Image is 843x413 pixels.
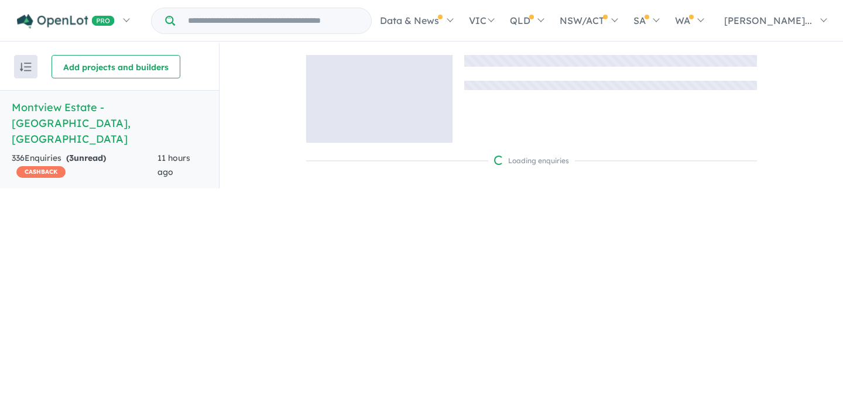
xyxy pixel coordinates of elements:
div: Loading enquiries [494,155,569,167]
img: sort.svg [20,63,32,71]
span: [PERSON_NAME]... [724,15,812,26]
span: 11 hours ago [157,153,190,177]
button: Add projects and builders [52,55,180,78]
strong: ( unread) [66,153,106,163]
span: CASHBACK [16,166,66,178]
span: 3 [69,153,74,163]
h5: Montview Estate - [GEOGRAPHIC_DATA] , [GEOGRAPHIC_DATA] [12,99,207,147]
input: Try estate name, suburb, builder or developer [177,8,369,33]
div: 336 Enquir ies [12,152,157,180]
img: Openlot PRO Logo White [17,14,115,29]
